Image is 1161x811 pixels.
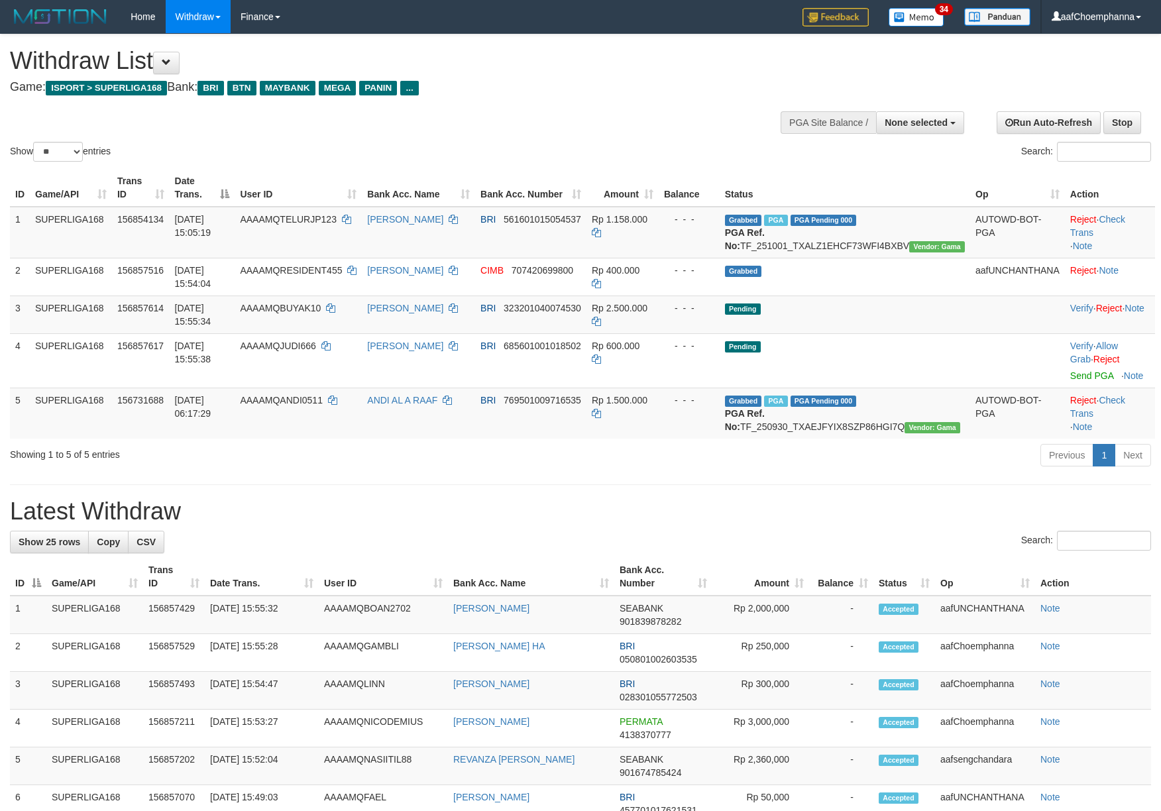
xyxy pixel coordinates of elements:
[10,596,46,634] td: 1
[117,265,164,276] span: 156857516
[453,603,529,614] a: [PERSON_NAME]
[620,641,635,651] span: BRI
[712,747,809,785] td: Rp 2,360,000
[1070,395,1125,419] a: Check Trans
[10,634,46,672] td: 2
[1021,142,1151,162] label: Search:
[19,537,80,547] span: Show 25 rows
[620,792,635,802] span: BRI
[1099,265,1119,276] a: Note
[1103,111,1141,134] a: Stop
[30,258,112,296] td: SUPERLIGA168
[175,341,211,364] span: [DATE] 15:55:38
[620,730,671,740] span: Copy 4138370777 to clipboard
[319,672,448,710] td: AAAAMQLINN
[664,301,714,315] div: - - -
[712,558,809,596] th: Amount: activate to sort column ascending
[889,8,944,27] img: Button%20Memo.svg
[117,395,164,405] span: 156731688
[10,443,474,461] div: Showing 1 to 5 of 5 entries
[143,634,205,672] td: 156857529
[876,111,964,134] button: None selected
[1035,558,1151,596] th: Action
[97,537,120,547] span: Copy
[362,169,475,207] th: Bank Acc. Name: activate to sort column ascending
[319,596,448,634] td: AAAAMQBOAN2702
[240,214,337,225] span: AAAAMQTELURJP123
[970,258,1065,296] td: aafUNCHANTHANA
[10,296,30,333] td: 3
[879,604,918,615] span: Accepted
[227,81,256,95] span: BTN
[970,207,1065,258] td: AUTOWD-BOT-PGA
[46,558,143,596] th: Game/API: activate to sort column ascending
[664,264,714,277] div: - - -
[791,215,857,226] span: PGA Pending
[592,214,647,225] span: Rp 1.158.000
[964,8,1030,26] img: panduan.png
[802,8,869,27] img: Feedback.jpg
[1040,716,1060,727] a: Note
[319,710,448,747] td: AAAAMQNICODEMIUS
[586,169,659,207] th: Amount: activate to sort column ascending
[30,207,112,258] td: SUPERLIGA168
[175,265,211,289] span: [DATE] 15:54:04
[453,792,529,802] a: [PERSON_NAME]
[1040,641,1060,651] a: Note
[809,747,873,785] td: -
[620,767,681,778] span: Copy 901674785424 to clipboard
[367,395,437,405] a: ANDI AL A RAAF
[809,710,873,747] td: -
[1057,142,1151,162] input: Search:
[614,558,712,596] th: Bank Acc. Number: activate to sort column ascending
[1040,678,1060,689] a: Note
[997,111,1101,134] a: Run Auto-Refresh
[935,3,953,15] span: 34
[1070,214,1125,238] a: Check Trans
[1070,303,1093,313] a: Verify
[905,422,960,433] span: Vendor URL: https://trx31.1velocity.biz
[137,537,156,547] span: CSV
[112,169,170,207] th: Trans ID: activate to sort column ascending
[664,394,714,407] div: - - -
[1070,341,1118,364] span: ·
[175,303,211,327] span: [DATE] 15:55:34
[30,333,112,388] td: SUPERLIGA168
[475,169,586,207] th: Bank Acc. Number: activate to sort column ascending
[197,81,223,95] span: BRI
[809,596,873,634] td: -
[117,341,164,351] span: 156857617
[1057,531,1151,551] input: Search:
[809,558,873,596] th: Balance: activate to sort column ascending
[10,81,761,94] h4: Game: Bank:
[712,710,809,747] td: Rp 3,000,000
[620,716,663,727] span: PERMATA
[46,634,143,672] td: SUPERLIGA168
[592,395,647,405] span: Rp 1.500.000
[1073,241,1093,251] a: Note
[10,388,30,439] td: 5
[235,169,362,207] th: User ID: activate to sort column ascending
[367,341,443,351] a: [PERSON_NAME]
[659,169,720,207] th: Balance
[1065,388,1155,439] td: · ·
[1065,296,1155,333] td: · ·
[664,213,714,226] div: - - -
[143,672,205,710] td: 156857493
[175,395,211,419] span: [DATE] 06:17:29
[117,303,164,313] span: 156857614
[1065,258,1155,296] td: ·
[260,81,315,95] span: MAYBANK
[1070,341,1118,364] a: Allow Grab
[970,169,1065,207] th: Op: activate to sort column ascending
[367,265,443,276] a: [PERSON_NAME]
[935,558,1035,596] th: Op: activate to sort column ascending
[620,678,635,689] span: BRI
[1040,792,1060,802] a: Note
[205,672,319,710] td: [DATE] 15:54:47
[46,596,143,634] td: SUPERLIGA168
[504,303,581,313] span: Copy 323201040074530 to clipboard
[712,672,809,710] td: Rp 300,000
[504,395,581,405] span: Copy 769501009716535 to clipboard
[935,596,1035,634] td: aafUNCHANTHANA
